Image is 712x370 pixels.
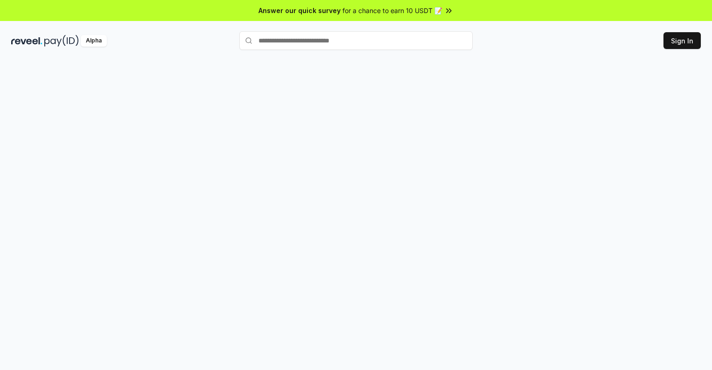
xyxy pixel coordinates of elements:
[258,6,341,15] span: Answer our quick survey
[44,35,79,47] img: pay_id
[663,32,701,49] button: Sign In
[11,35,42,47] img: reveel_dark
[81,35,107,47] div: Alpha
[342,6,442,15] span: for a chance to earn 10 USDT 📝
